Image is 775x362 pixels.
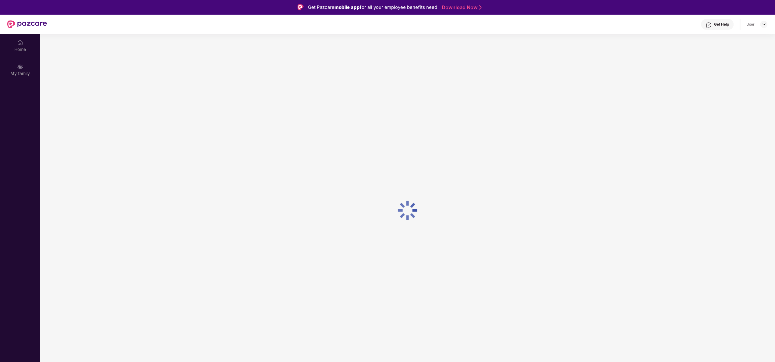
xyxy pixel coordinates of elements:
[442,4,480,11] a: Download Now
[17,40,23,46] img: svg+xml;base64,PHN2ZyBpZD0iSG9tZSIgeG1sbnM9Imh0dHA6Ly93d3cudzMub3JnLzIwMDAvc3ZnIiB3aWR0aD0iMjAiIG...
[479,4,482,11] img: Stroke
[706,22,712,28] img: svg+xml;base64,PHN2ZyBpZD0iSGVscC0zMngzMiIgeG1sbnM9Imh0dHA6Ly93d3cudzMub3JnLzIwMDAvc3ZnIiB3aWR0aD...
[17,64,23,70] img: svg+xml;base64,PHN2ZyB3aWR0aD0iMjAiIGhlaWdodD0iMjAiIHZpZXdCb3g9IjAgMCAyMCAyMCIgZmlsbD0ibm9uZSIgeG...
[747,22,755,27] div: User
[762,22,766,27] img: svg+xml;base64,PHN2ZyBpZD0iRHJvcGRvd24tMzJ4MzIiIHhtbG5zPSJodHRwOi8vd3d3LnczLm9yZy8yMDAwL3N2ZyIgd2...
[714,22,729,27] div: Get Help
[334,4,360,10] strong: mobile app
[298,4,304,10] img: Logo
[308,4,437,11] div: Get Pazcare for all your employee benefits need
[7,20,47,28] img: New Pazcare Logo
